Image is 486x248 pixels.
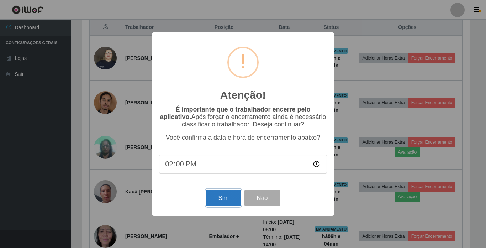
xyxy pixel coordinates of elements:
button: Sim [206,190,241,206]
h2: Atenção! [220,89,266,102]
p: Você confirma a data e hora de encerramento abaixo? [159,134,327,141]
b: É importante que o trabalhador encerre pelo aplicativo. [160,106,310,120]
p: Após forçar o encerramento ainda é necessário classificar o trabalhador. Deseja continuar? [159,106,327,128]
button: Não [244,190,280,206]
